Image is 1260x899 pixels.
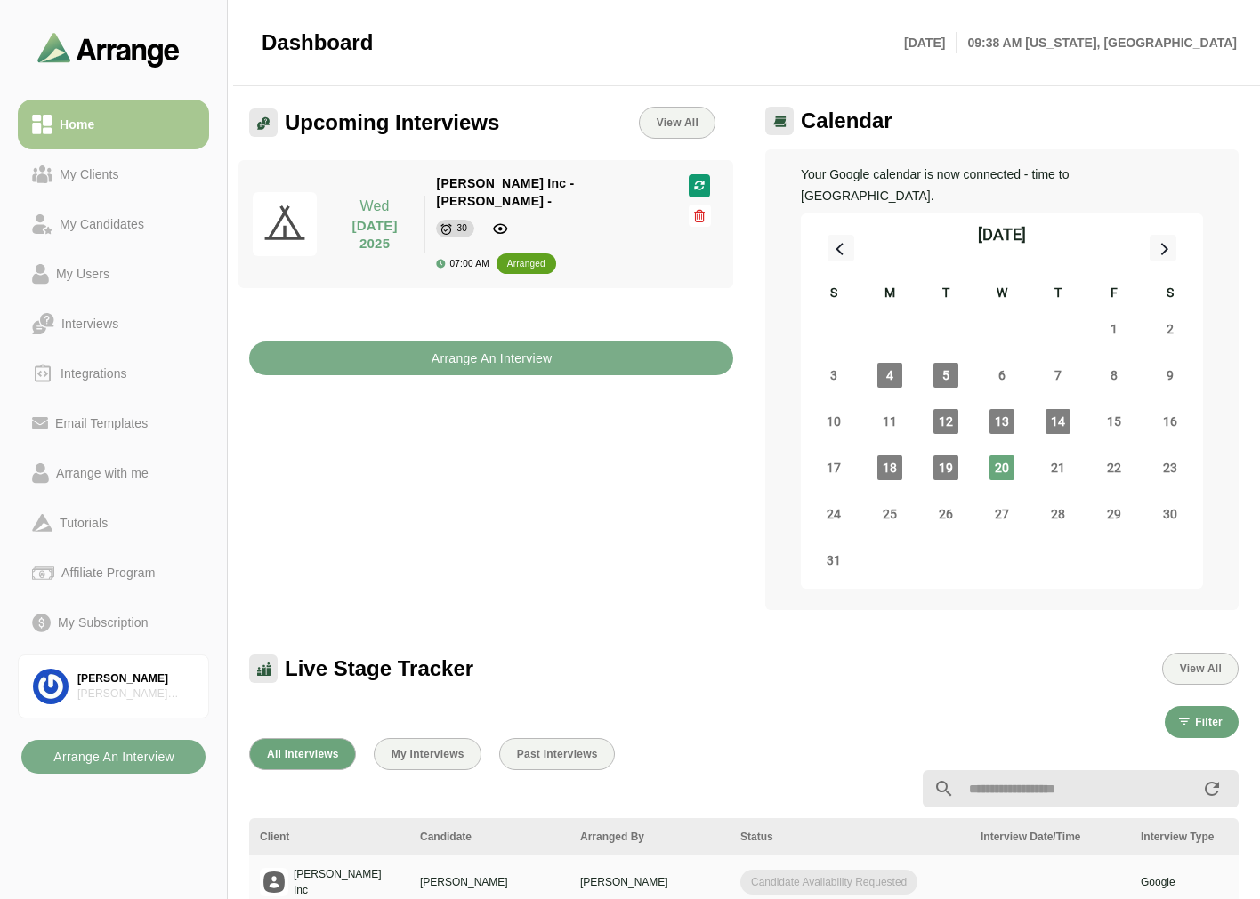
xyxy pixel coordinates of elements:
[18,149,209,199] a: My Clients
[456,220,467,237] div: 30
[266,748,339,760] span: All Interviews
[49,462,156,484] div: Arrange with me
[1086,283,1142,306] div: F
[249,341,733,375] button: Arrange An Interview
[801,164,1203,206] p: Your Google calendar is now connected - time to [GEOGRAPHIC_DATA].
[989,409,1014,434] span: Wednesday, August 13, 2025
[580,829,719,845] div: Arranged By
[51,612,156,633] div: My Subscription
[391,748,464,760] span: My Interviews
[1046,502,1070,526] span: Thursday, August 28, 2025
[989,455,1014,480] span: Wednesday, August 20, 2025
[981,829,1119,845] div: Interview Date/Time
[1102,317,1127,341] span: Friday, August 1, 2025
[431,341,553,375] b: Arrange An Interview
[1162,653,1239,685] button: View All
[639,107,715,139] a: View All
[656,116,699,129] span: View All
[262,29,373,56] span: Dashboard
[821,502,846,526] span: Sunday, August 24, 2025
[1046,363,1070,388] span: Thursday, August 7, 2025
[420,829,559,845] div: Candidate
[821,363,846,388] span: Sunday, August 3, 2025
[52,164,126,185] div: My Clients
[989,502,1014,526] span: Wednesday, August 27, 2025
[18,249,209,299] a: My Users
[1142,283,1198,306] div: S
[1194,716,1223,728] span: Filter
[49,263,117,285] div: My Users
[978,222,1026,247] div: [DATE]
[1102,455,1127,480] span: Friday, August 22, 2025
[249,738,356,770] button: All Interviews
[253,192,317,256] img: pwa-512x512.png
[507,255,545,273] div: arranged
[48,413,155,434] div: Email Templates
[740,870,917,895] span: Candidate Availability Requested
[801,108,892,134] span: Calendar
[18,498,209,548] a: Tutorials
[420,874,559,890] p: [PERSON_NAME]
[18,100,209,149] a: Home
[374,738,481,770] button: My Interviews
[974,283,1030,306] div: W
[260,868,288,896] img: placeholder logo
[821,548,846,573] span: Sunday, August 31, 2025
[877,502,902,526] span: Monday, August 25, 2025
[37,32,180,67] img: arrangeai-name-small-logo.4d2b8aee.svg
[77,686,194,702] div: [PERSON_NAME] Associates
[285,109,499,136] span: Upcoming Interviews
[1102,502,1127,526] span: Friday, August 29, 2025
[436,176,574,208] span: [PERSON_NAME] Inc - [PERSON_NAME] -
[933,502,958,526] span: Tuesday, August 26, 2025
[53,363,134,384] div: Integrations
[1102,409,1127,434] span: Friday, August 15, 2025
[18,598,209,647] a: My Subscription
[933,363,958,388] span: Tuesday, August 5, 2025
[52,740,174,774] b: Arrange An Interview
[904,32,957,53] p: [DATE]
[1158,363,1183,388] span: Saturday, August 9, 2025
[1046,409,1070,434] span: Thursday, August 14, 2025
[806,283,862,306] div: S
[294,866,399,898] p: [PERSON_NAME] Inc
[335,196,415,217] p: Wed
[499,738,615,770] button: Past Interviews
[821,409,846,434] span: Sunday, August 10, 2025
[1030,283,1086,306] div: T
[54,562,162,583] div: Affiliate Program
[1102,363,1127,388] span: Friday, August 8, 2025
[1179,662,1222,675] span: View All
[580,874,719,890] p: [PERSON_NAME]
[918,283,974,306] div: T
[877,455,902,480] span: Monday, August 18, 2025
[1158,502,1183,526] span: Saturday, August 30, 2025
[335,217,415,253] p: [DATE] 2025
[1046,455,1070,480] span: Thursday, August 21, 2025
[18,398,209,448] a: Email Templates
[877,409,902,434] span: Monday, August 11, 2025
[1158,409,1183,434] span: Saturday, August 16, 2025
[18,654,209,718] a: [PERSON_NAME][PERSON_NAME] Associates
[52,512,115,534] div: Tutorials
[18,448,209,498] a: Arrange with me
[54,313,125,334] div: Interviews
[957,32,1237,53] p: 09:38 AM [US_STATE], [GEOGRAPHIC_DATA]
[436,259,489,269] div: 07:00 AM
[18,548,209,598] a: Affiliate Program
[740,829,959,845] div: Status
[821,455,846,480] span: Sunday, August 17, 2025
[933,409,958,434] span: Tuesday, August 12, 2025
[52,213,151,235] div: My Candidates
[18,199,209,249] a: My Candidates
[18,349,209,398] a: Integrations
[18,299,209,349] a: Interviews
[1158,455,1183,480] span: Saturday, August 23, 2025
[77,671,194,686] div: [PERSON_NAME]
[285,655,473,682] span: Live Stage Tracker
[1158,317,1183,341] span: Saturday, August 2, 2025
[1165,706,1239,738] button: Filter
[260,829,399,845] div: Client
[877,363,902,388] span: Monday, August 4, 2025
[52,114,101,135] div: Home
